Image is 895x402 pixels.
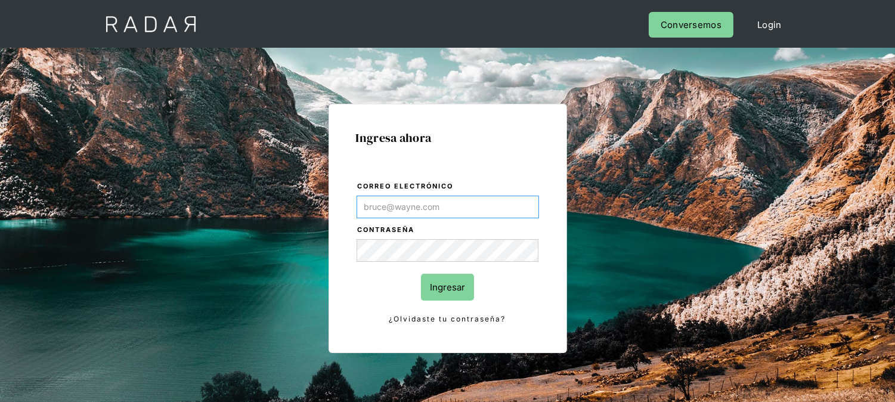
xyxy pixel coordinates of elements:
[357,196,539,218] input: bruce@wayne.com
[745,12,794,38] a: Login
[421,274,474,301] input: Ingresar
[358,224,539,236] label: Contraseña
[358,181,539,193] label: Correo electrónico
[649,12,733,38] a: Conversemos
[357,313,539,326] a: ¿Olvidaste tu contraseña?
[356,131,540,144] h1: Ingresa ahora
[356,180,540,326] form: Login Form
